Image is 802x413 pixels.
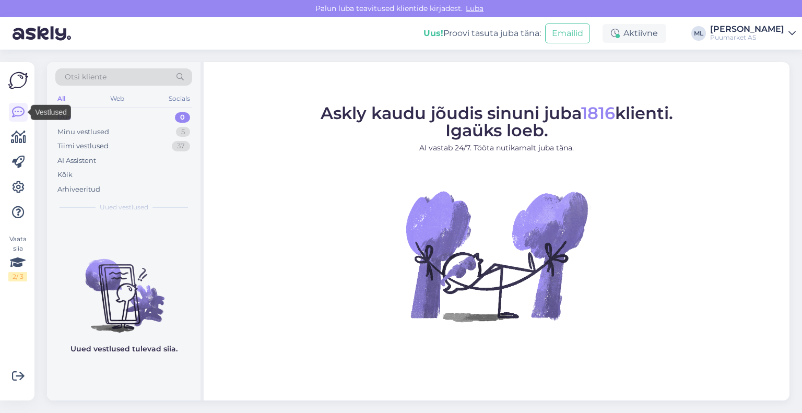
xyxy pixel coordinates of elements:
[100,203,148,212] span: Uued vestlused
[57,184,100,195] div: Arhiveeritud
[8,234,27,281] div: Vaata siia
[423,28,443,38] b: Uus!
[581,103,615,123] span: 1816
[463,4,487,13] span: Luba
[55,92,67,105] div: All
[710,25,784,33] div: [PERSON_NAME]
[710,33,784,42] div: Puumarket AS
[545,23,590,43] button: Emailid
[172,141,190,151] div: 37
[70,344,178,355] p: Uued vestlused tulevad siia.
[321,143,673,154] p: AI vastab 24/7. Tööta nutikamalt juba täna.
[321,103,673,140] span: Askly kaudu jõudis sinuni juba klienti. Igaüks loeb.
[47,240,200,334] img: No chats
[57,141,109,151] div: Tiimi vestlused
[8,70,28,90] img: Askly Logo
[167,92,192,105] div: Socials
[691,26,706,41] div: ML
[57,170,73,180] div: Kõik
[57,127,109,137] div: Minu vestlused
[8,272,27,281] div: 2 / 3
[57,156,96,166] div: AI Assistent
[108,92,126,105] div: Web
[710,25,796,42] a: [PERSON_NAME]Puumarket AS
[423,27,541,40] div: Proovi tasuta juba täna:
[175,112,190,123] div: 0
[65,72,107,82] span: Otsi kliente
[603,24,666,43] div: Aktiivne
[31,105,71,120] div: Vestlused
[176,127,190,137] div: 5
[403,162,591,350] img: No Chat active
